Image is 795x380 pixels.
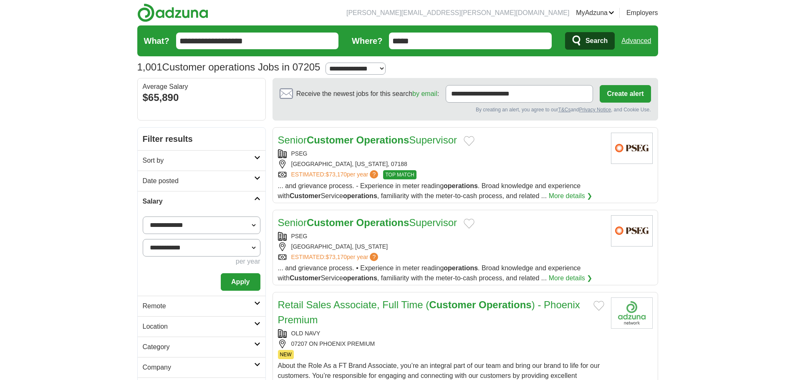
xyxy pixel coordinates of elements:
label: What? [144,35,169,47]
div: [GEOGRAPHIC_DATA], [US_STATE] [278,242,604,251]
a: Company [138,357,265,377]
a: More details ❯ [549,273,593,283]
a: Retail Sales Associate, Full Time (Customer Operations) - Phoenix Premium [278,299,580,325]
div: By creating an alert, you agree to our and , and Cookie Use. [280,106,651,113]
span: $73,170 [326,254,347,260]
a: Employers [626,8,658,18]
button: Search [565,32,615,50]
span: TOP MATCH [383,170,416,179]
a: by email [412,90,437,97]
span: ... and grievance process. - Experience in meter reading . Broad knowledge and experience with Se... [278,182,581,199]
h2: Location [143,322,254,332]
h2: Date posted [143,176,254,186]
span: Search [586,33,608,49]
div: Average Salary [143,83,260,90]
div: 07207 ON PHOENIX PREMIUM [278,340,604,348]
label: Where? [352,35,382,47]
a: Sort by [138,150,265,171]
strong: Customer [307,134,353,146]
a: More details ❯ [549,191,593,201]
h2: Remote [143,301,254,311]
span: Receive the newest jobs for this search : [296,89,439,99]
div: $65,890 [143,90,260,105]
a: Salary [138,191,265,211]
h1: Customer operations Jobs in 07205 [137,61,321,73]
div: OLD NAVY [278,329,604,338]
div: per year [143,257,260,267]
div: [GEOGRAPHIC_DATA], [US_STATE], 07188 [278,160,604,169]
strong: operations [343,274,377,282]
li: [PERSON_NAME][EMAIL_ADDRESS][PERSON_NAME][DOMAIN_NAME] [346,8,569,18]
h2: Sort by [143,156,254,166]
strong: Customer [307,217,353,228]
strong: Operations [479,299,532,310]
span: ? [370,170,378,179]
button: Add to favorite jobs [593,301,604,311]
a: T&Cs [558,107,570,113]
strong: Customer [290,274,321,282]
a: Date posted [138,171,265,191]
img: Company logo [611,297,653,329]
button: Apply [221,273,260,291]
img: Adzuna logo [137,3,208,22]
a: SeniorCustomer OperationsSupervisor [278,134,457,146]
strong: operations [444,182,478,189]
a: PSEG [291,150,308,157]
strong: operations [343,192,377,199]
img: PSEG logo [611,133,653,164]
h2: Category [143,342,254,352]
span: 1,001 [137,60,162,75]
a: PSEG [291,233,308,239]
a: ESTIMATED:$73,170per year? [291,170,380,179]
span: ... and grievance process. • Experience in meter reading . Broad knowledge and experience with Se... [278,264,581,282]
button: Create alert [600,85,651,103]
a: Advanced [621,33,651,49]
a: MyAdzuna [576,8,614,18]
strong: Customer [290,192,321,199]
a: Location [138,316,265,337]
strong: Operations [356,134,409,146]
h2: Company [143,362,254,372]
button: Add to favorite jobs [464,219,474,229]
strong: Operations [356,217,409,228]
img: PSEG logo [611,215,653,247]
span: ? [370,253,378,261]
span: $73,170 [326,171,347,178]
a: ESTIMATED:$73,170per year? [291,253,380,262]
h2: Salary [143,196,254,206]
button: Add to favorite jobs [464,136,474,146]
a: Category [138,337,265,357]
span: NEW [278,350,294,359]
strong: Customer [429,299,476,310]
h2: Filter results [138,128,265,150]
a: Privacy Notice [579,107,611,113]
a: Remote [138,296,265,316]
a: SeniorCustomer OperationsSupervisor [278,217,457,228]
strong: operations [444,264,478,272]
